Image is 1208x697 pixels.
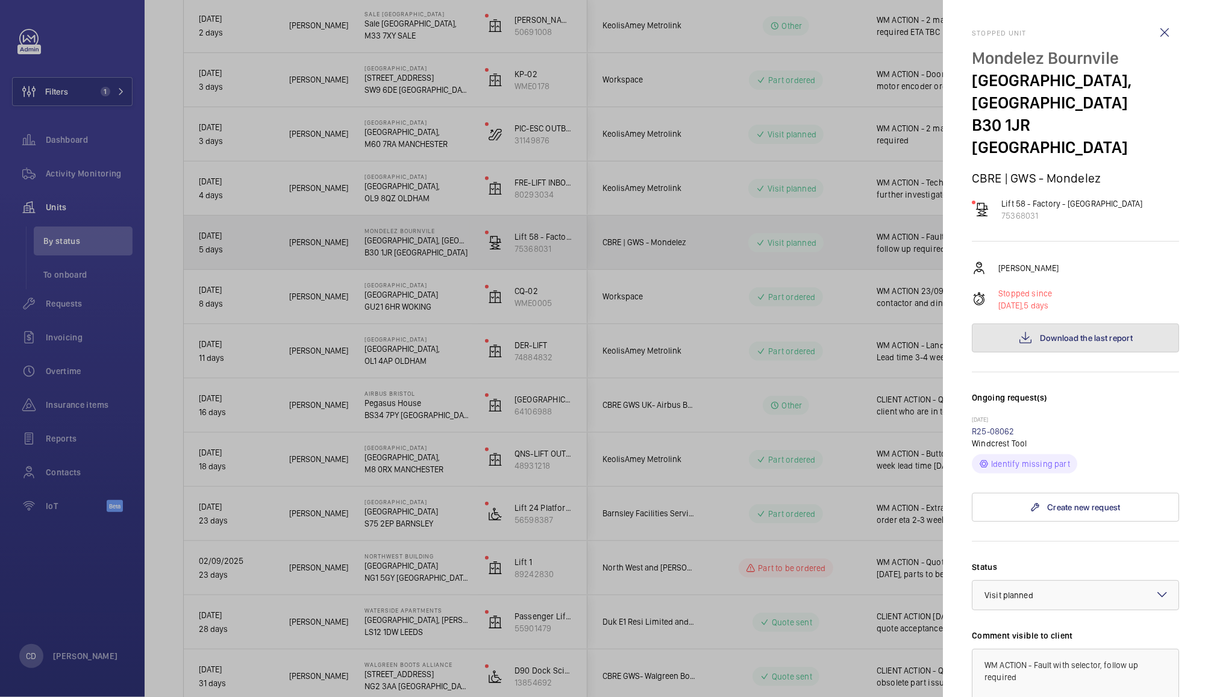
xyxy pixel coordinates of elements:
p: Stopped since [998,287,1052,299]
a: Create new request [972,493,1179,522]
p: [GEOGRAPHIC_DATA], [GEOGRAPHIC_DATA] [972,69,1179,114]
img: freight_elevator.svg [975,202,989,217]
span: Download the last report [1040,333,1133,343]
p: [DATE] [972,416,1179,425]
p: CBRE | GWS - Mondelez [972,170,1179,186]
h3: Ongoing request(s) [972,392,1179,416]
p: Windcrest Tool [972,437,1179,449]
p: [PERSON_NAME] [998,262,1059,274]
p: B30 1JR [GEOGRAPHIC_DATA] [972,114,1179,158]
label: Status [972,561,1179,573]
label: Comment visible to client [972,630,1179,642]
a: R25-08062 [972,427,1015,436]
span: [DATE], [998,301,1024,310]
h2: Stopped unit [972,29,1179,37]
button: Download the last report [972,323,1179,352]
p: 75368031 [1001,210,1143,222]
p: 5 days [998,299,1052,311]
p: Lift 58 - Factory - [GEOGRAPHIC_DATA] [1001,198,1143,210]
span: Visit planned [984,590,1033,600]
p: Identify missing part [991,458,1070,470]
p: Mondelez Bournvile [972,47,1179,69]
